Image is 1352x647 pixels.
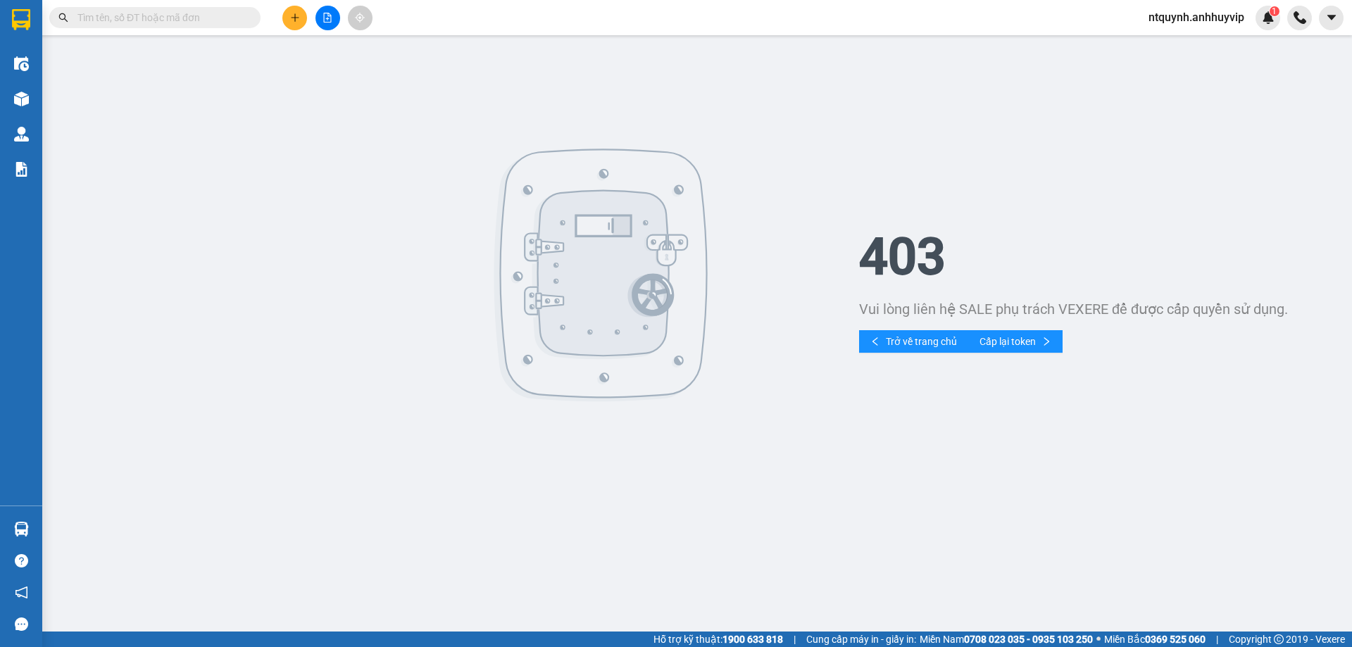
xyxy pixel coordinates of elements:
span: | [794,632,796,647]
button: caret-down [1319,6,1344,30]
span: search [58,13,68,23]
span: aim [355,13,365,23]
div: Vui lòng liên hệ SALE phụ trách VEXERE để được cấp quyền sử dụng. [859,299,1345,319]
img: logo-vxr [12,9,30,30]
span: caret-down [1325,11,1338,24]
span: Trở về trang chủ [886,334,957,349]
button: Cấp lại tokenright [968,330,1063,353]
span: Miền Nam [920,632,1093,647]
input: Tìm tên, số ĐT hoặc mã đơn [77,10,244,25]
span: file-add [323,13,332,23]
img: warehouse-icon [14,522,29,536]
img: warehouse-icon [14,56,29,71]
span: ⚪️ [1096,636,1101,642]
span: left [870,337,880,348]
span: message [15,617,28,631]
button: aim [348,6,373,30]
span: notification [15,586,28,599]
img: solution-icon [14,162,29,177]
strong: 0708 023 035 - 0935 103 250 [964,634,1093,645]
button: file-add [315,6,340,30]
span: plus [290,13,300,23]
span: 1 [1272,6,1277,16]
img: warehouse-icon [14,127,29,142]
span: Cung cấp máy in - giấy in: [806,632,916,647]
span: copyright [1274,634,1284,644]
span: question-circle [15,554,28,567]
img: phone-icon [1294,11,1306,24]
img: warehouse-icon [14,92,29,106]
button: leftTrở về trang chủ [859,330,968,353]
span: Hỗ trợ kỹ thuật: [653,632,783,647]
span: right [1041,337,1051,348]
span: Miền Bắc [1104,632,1206,647]
span: Cấp lại token [979,334,1036,349]
span: ntquynh.anhhuyvip [1137,8,1256,26]
strong: 0369 525 060 [1145,634,1206,645]
button: plus [282,6,307,30]
span: | [1216,632,1218,647]
h1: 403 [859,232,1345,282]
img: icon-new-feature [1262,11,1275,24]
sup: 1 [1270,6,1279,16]
strong: 1900 633 818 [722,634,783,645]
